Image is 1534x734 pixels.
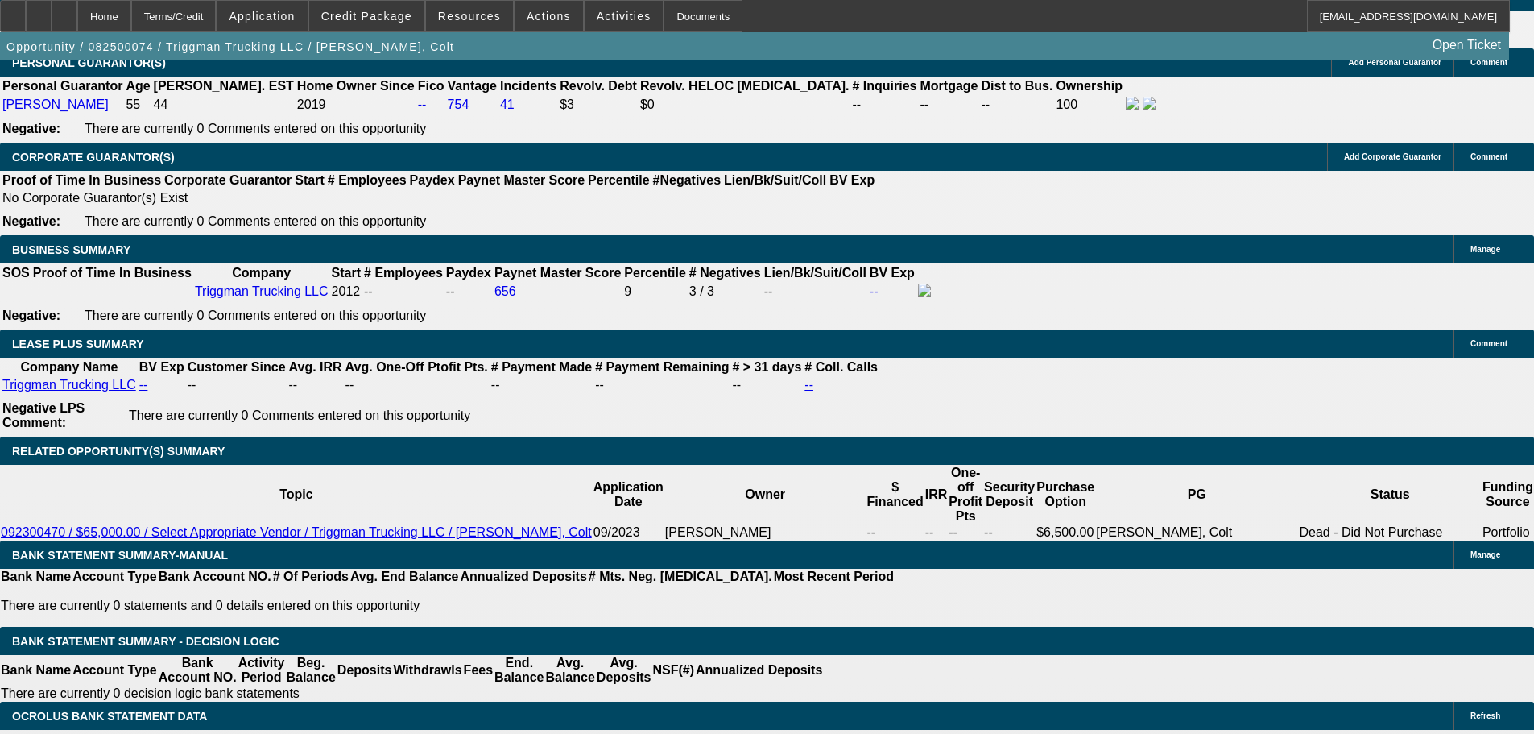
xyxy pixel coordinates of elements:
td: $3 [559,96,638,114]
th: Proof of Time In Business [2,172,162,189]
td: Dead - Did Not Purchase [1298,525,1481,541]
b: Corporate Guarantor [164,173,292,187]
td: 100 [1055,96,1123,114]
th: Annualized Deposits [459,569,587,585]
span: Comment [1470,58,1507,67]
b: # Inquiries [852,79,916,93]
th: PG [1095,465,1298,525]
b: Incidents [500,79,556,93]
a: 41 [500,97,515,111]
b: Vantage [448,79,497,93]
td: -- [948,525,983,541]
td: -- [763,283,867,301]
button: Actions [515,1,583,31]
b: Company [232,266,291,280]
b: Avg. One-Off Ptofit Pts. [345,360,488,374]
td: -- [851,96,917,114]
td: [PERSON_NAME] [664,525,866,541]
a: Open Ticket [1426,31,1507,59]
b: Ownership [1056,79,1123,93]
td: -- [288,377,343,393]
th: Most Recent Period [773,569,895,585]
p: There are currently 0 statements and 0 details entered on this opportunity [1,599,894,613]
th: Annualized Deposits [695,655,823,686]
th: Fees [463,655,494,686]
th: # Mts. Neg. [MEDICAL_DATA]. [588,569,773,585]
span: There are currently 0 Comments entered on this opportunity [129,408,470,422]
span: Application [229,10,295,23]
span: BANK STATEMENT SUMMARY-MANUAL [12,549,228,562]
b: Personal Guarantor [2,79,122,93]
span: Comment [1470,339,1507,348]
th: Avg. End Balance [349,569,460,585]
a: -- [804,378,813,392]
th: End. Balance [494,655,544,686]
a: -- [870,284,879,298]
b: Percentile [588,173,649,187]
th: Bank Account NO. [158,569,272,585]
td: -- [445,283,492,301]
b: Dist to Bus. [982,79,1053,93]
span: There are currently 0 Comments entered on this opportunity [85,214,426,228]
th: Owner [664,465,866,525]
span: Add Corporate Guarantor [1344,152,1441,161]
b: Start [295,173,324,187]
th: Bank Account NO. [158,655,238,686]
b: Negative: [2,122,60,135]
b: Avg. IRR [289,360,342,374]
span: 2019 [297,97,326,111]
th: NSF(#) [651,655,695,686]
th: Purchase Option [1036,465,1095,525]
img: facebook-icon.png [1126,97,1139,110]
button: Credit Package [309,1,424,31]
b: Paydex [410,173,455,187]
b: Age [126,79,150,93]
b: # Payment Made [491,360,592,374]
b: Paydex [446,266,491,280]
span: Opportunity / 082500074 / Triggman Trucking LLC / [PERSON_NAME], Colt [6,40,454,53]
th: IRR [924,465,949,525]
th: Security Deposit [983,465,1036,525]
b: Percentile [624,266,685,280]
img: linkedin-icon.png [1143,97,1156,110]
b: Paynet Master Score [494,266,621,280]
th: Proof of Time In Business [32,265,192,281]
span: Actions [527,10,571,23]
td: -- [490,377,593,393]
b: # Payment Remaining [595,360,729,374]
td: -- [920,96,979,114]
a: 656 [494,284,516,298]
button: Activities [585,1,664,31]
b: [PERSON_NAME]. EST [154,79,294,93]
span: Resources [438,10,501,23]
button: Application [217,1,307,31]
td: 44 [153,96,295,114]
b: # > 31 days [732,360,801,374]
th: SOS [2,265,31,281]
a: -- [418,97,427,111]
a: Triggman Trucking LLC [195,284,329,298]
th: Application Date [593,465,664,525]
b: Home Owner Since [297,79,415,93]
td: -- [594,377,730,393]
span: Credit Package [321,10,412,23]
b: Fico [418,79,444,93]
td: 09/2023 [593,525,664,541]
td: No Corporate Guarantor(s) Exist [2,190,882,206]
a: Triggman Trucking LLC [2,378,136,392]
td: -- [187,377,287,393]
a: -- [139,378,148,392]
span: There are currently 0 Comments entered on this opportunity [85,122,426,135]
td: [PERSON_NAME], Colt [1095,525,1298,541]
b: # Employees [364,266,443,280]
div: 3 / 3 [689,284,761,299]
b: # Employees [328,173,407,187]
span: BUSINESS SUMMARY [12,243,130,256]
span: RELATED OPPORTUNITY(S) SUMMARY [12,445,225,458]
span: -- [364,284,373,298]
td: -- [866,525,924,541]
b: BV Exp [870,266,915,280]
th: Activity Period [238,655,286,686]
b: BV Exp [139,360,184,374]
span: Comment [1470,152,1507,161]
